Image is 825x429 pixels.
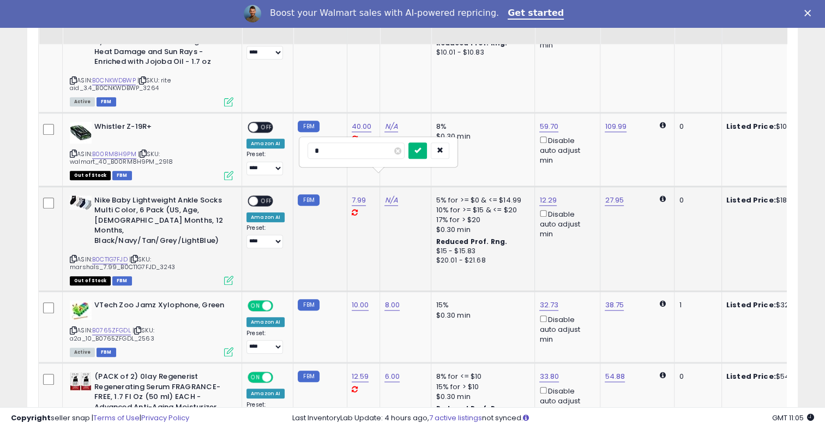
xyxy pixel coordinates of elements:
[298,299,319,311] small: FBM
[539,371,559,382] a: 33.80
[246,212,285,222] div: Amazon AI
[352,195,366,206] a: 7.99
[112,171,132,180] span: FBM
[246,139,285,148] div: Amazon AI
[70,150,173,166] span: | SKU: walmart_40_B00RM8H9PM_2918
[384,300,400,311] a: 8.00
[70,97,95,106] span: All listings currently available for purchase on Amazon
[605,195,624,206] a: 27.95
[436,122,526,132] div: 8%
[70,255,175,271] span: | SKU: marshals_7.99_B0CT1G7FJD_3243
[70,276,111,285] span: All listings that are currently out of stock and unavailable for purchase on Amazon
[726,122,817,132] div: $108.99
[726,372,817,382] div: $54.88
[70,326,154,342] span: | SKU: a2a_10_B0765ZFGDL_2563
[605,371,625,382] a: 54.88
[97,97,116,106] span: FBM
[679,5,716,28] div: Fulfillable Quantity
[270,8,499,19] div: Boost your Walmart sales with AI-powered repricing.
[246,389,285,398] div: Amazon AI
[298,194,319,206] small: FBM
[726,300,776,310] b: Listed Price:
[70,195,233,284] div: ASIN:
[726,121,776,132] b: Listed Price:
[141,413,189,423] a: Privacy Policy
[679,372,713,382] div: 0
[70,195,92,210] img: 41cpvtXQadL._SL40_.jpg
[272,301,289,311] span: OFF
[726,300,817,310] div: $32.73
[97,348,116,357] span: FBM
[249,373,262,382] span: ON
[11,413,51,423] strong: Copyright
[246,224,285,249] div: Preset:
[249,301,262,311] span: ON
[258,196,275,205] span: OFF
[679,122,713,132] div: 0
[539,208,592,240] div: Disable auto adjust min
[726,195,776,205] b: Listed Price:
[92,326,131,335] a: B0765ZFGDL
[436,382,526,392] div: 15% for > $10
[539,313,592,345] div: Disable auto adjust min
[539,121,558,132] a: 59.70
[508,8,564,20] a: Get started
[70,122,92,144] img: 41jlEcAyRfL._SL40_.jpg
[436,225,526,235] div: $0.30 min
[94,372,227,415] b: (PACK of 2) 0lay Regenerist Regenerating Serum FRAGRANCE-FREE, 1.7 Fl Oz (50 ml) EACH - Advanced ...
[298,371,319,382] small: FBM
[70,171,111,180] span: All listings that are currently out of stock and unavailable for purchase on Amazon
[436,392,526,402] div: $0.30 min
[436,311,526,320] div: $0.30 min
[70,6,233,105] div: ASIN:
[384,121,398,132] a: N/A
[384,195,398,206] a: N/A
[70,300,233,355] div: ASIN:
[436,215,526,225] div: 17% for > $20
[605,300,624,311] a: 38.75
[436,48,526,57] div: $10.01 - $10.83
[292,413,814,424] div: Last InventoryLab Update: 4 hours ago, not synced.
[11,413,189,424] div: seller snap | |
[94,195,227,249] b: Nike Baby Lightweight Ankle Socks Multi Color, 6 Pack (US, Age, [DEMOGRAPHIC_DATA] Months, 12 Mon...
[436,132,526,141] div: $0.30 min
[429,413,482,423] a: 7 active listings
[436,372,526,382] div: 8% for <= $10
[384,5,426,28] div: Fulfillment Cost
[112,276,132,285] span: FBM
[70,76,171,92] span: | SKU: rite aid_3.4_B0CNKWDBWP_3264
[93,413,140,423] a: Terms of Use
[246,317,285,327] div: Amazon AI
[436,237,507,246] b: Reduced Prof. Rng.
[94,122,227,135] b: Whistler Z-19R+
[352,300,369,311] a: 10.00
[246,151,285,175] div: Preset:
[246,35,285,60] div: Preset:
[70,300,92,320] img: 51suESDXFEL._SL40_.jpg
[539,385,592,416] div: Disable auto adjust min
[70,122,233,179] div: ASIN:
[726,195,817,205] div: $18.99
[384,371,400,382] a: 6.00
[92,76,136,85] a: B0CNKWDBWP
[539,195,557,206] a: 12.29
[436,247,526,256] div: $15 - $15.83
[679,195,713,205] div: 0
[246,330,285,354] div: Preset:
[436,205,526,215] div: 10% for >= $15 & <= $20
[92,255,128,264] a: B0CT1G7FJD
[352,371,369,382] a: 12.59
[726,371,776,382] b: Listed Price:
[70,372,92,391] img: 41y1pwJwdsL._SL40_.jpg
[92,150,136,159] a: B00RM8H9PM
[298,121,319,132] small: FBM
[258,122,275,132] span: OFF
[436,300,526,310] div: 15%
[804,10,815,16] div: Close
[772,413,814,423] span: 2025-08-18 11:05 GMT
[679,300,713,310] div: 1
[272,373,289,382] span: OFF
[70,348,95,357] span: All listings currently available for purchase on Amazon
[352,121,372,132] a: 40.00
[94,300,227,313] b: VTech Zoo Jamz Xylophone, Green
